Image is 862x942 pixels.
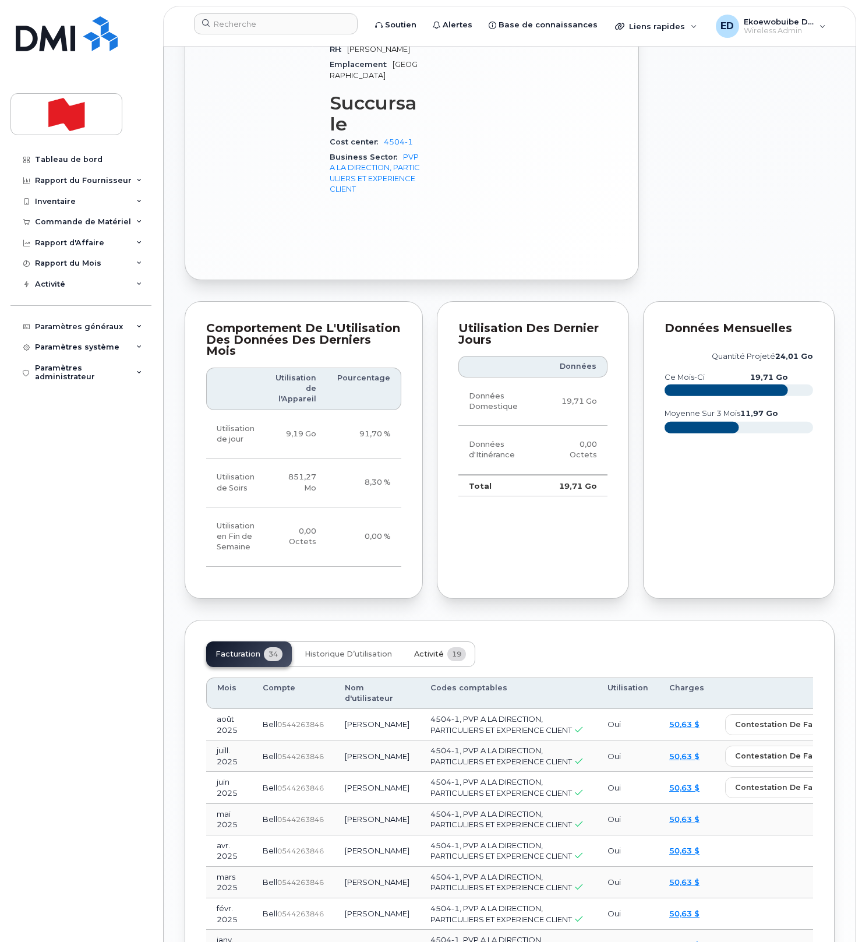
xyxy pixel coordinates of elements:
[708,15,834,38] div: Ekoewobuibe Dekpo
[206,835,252,867] td: avr. 2025
[385,19,416,31] span: Soutien
[263,909,277,918] span: Bell
[458,426,545,475] td: Données d'Itinérance
[263,877,277,887] span: Bell
[206,709,252,740] td: août 2025
[499,19,598,31] span: Base de connaissances
[327,507,401,567] td: 0,00 %
[384,137,413,146] a: 4504-1
[263,752,277,761] span: Bell
[458,323,607,345] div: Utilisation des Dernier Jours
[206,740,252,772] td: juill. 2025
[277,878,324,887] span: 0544263846
[194,13,358,34] input: Recherche
[665,409,778,418] text: moyenne sur 3 mois
[263,783,277,792] span: Bell
[481,13,606,37] a: Base de connaissances
[597,772,659,803] td: Oui
[430,809,572,830] span: 4504-1, PVP A LA DIRECTION, PARTICULIERS ET EXPERIENCE CLIENT
[327,368,401,410] th: Pourcentage
[277,815,324,824] span: 0544263846
[206,867,252,898] td: mars 2025
[334,835,420,867] td: [PERSON_NAME]
[775,352,813,361] tspan: 24,01 Go
[265,458,327,507] td: 851,27 Mo
[735,782,834,793] span: Contestation de Facture
[265,368,327,410] th: Utilisation de l'Appareil
[597,740,659,772] td: Oui
[725,777,844,798] button: Contestation de Facture
[669,846,700,855] a: 50,63 $
[597,709,659,740] td: Oui
[425,13,481,37] a: Alertes
[659,678,715,710] th: Charges
[597,835,659,867] td: Oui
[327,458,401,507] td: 8,30 %
[443,19,472,31] span: Alertes
[669,719,700,729] a: 50,63 $
[347,45,410,54] span: [PERSON_NAME]
[735,750,834,761] span: Contestation de Facture
[545,377,607,426] td: 19,71 Go
[277,720,324,729] span: 0544263846
[597,804,659,835] td: Oui
[545,426,607,475] td: 0,00 Octets
[206,678,252,710] th: Mois
[740,409,778,418] tspan: 11,97 Go
[597,867,659,898] td: Oui
[669,877,700,887] a: 50,63 $
[263,814,277,824] span: Bell
[725,746,844,767] button: Contestation de Facture
[277,909,324,918] span: 0544263846
[305,650,392,659] span: Historique d’utilisation
[725,714,844,735] button: Contestation de Facture
[744,26,814,36] span: Wireless Admin
[750,373,788,382] text: 19,71 Go
[334,898,420,930] td: [PERSON_NAME]
[458,475,545,497] td: Total
[334,867,420,898] td: [PERSON_NAME]
[414,650,444,659] span: Activité
[330,153,403,161] span: Business Sector
[430,904,572,924] span: 4504-1, PVP A LA DIRECTION, PARTICULIERS ET EXPERIENCE CLIENT
[206,507,265,567] td: Utilisation en Fin de Semaine
[277,846,324,855] span: 0544263846
[669,752,700,761] a: 50,63 $
[430,841,572,861] span: 4504-1, PVP A LA DIRECTION, PARTICULIERS ET EXPERIENCE CLIENT
[263,719,277,729] span: Bell
[669,783,700,792] a: 50,63 $
[330,60,418,79] span: [GEOGRAPHIC_DATA]
[206,772,252,803] td: juin 2025
[277,752,324,761] span: 0544263846
[720,19,734,33] span: ED
[252,678,334,710] th: Compte
[597,678,659,710] th: Utilisation
[712,352,813,361] text: quantité projeté
[665,373,705,382] text: Ce mois-ci
[334,678,420,710] th: Nom d'utilisateur
[265,410,327,459] td: 9,19 Go
[206,507,401,567] tr: Vendredi de 18h au lundi 8h
[263,846,277,855] span: Bell
[265,507,327,567] td: 0,00 Octets
[458,377,545,426] td: Données Domestique
[545,356,607,377] th: Données
[330,93,422,135] h3: Succursale
[277,784,324,792] span: 0544263846
[206,458,265,507] td: Utilisation de Soirs
[334,740,420,772] td: [PERSON_NAME]
[206,804,252,835] td: mai 2025
[327,410,401,459] td: 91,70 %
[206,898,252,930] td: févr. 2025
[447,647,466,661] span: 19
[206,458,401,507] tr: En semaine de 18h00 à 8h00
[735,719,834,730] span: Contestation de Facture
[206,323,401,357] div: Comportement de l'Utilisation des Données des Derniers Mois
[367,13,425,37] a: Soutien
[669,814,700,824] a: 50,63 $
[430,746,572,766] span: 4504-1, PVP A LA DIRECTION, PARTICULIERS ET EXPERIENCE CLIENT
[665,323,814,334] div: Données mensuelles
[430,872,572,892] span: 4504-1, PVP A LA DIRECTION, PARTICULIERS ET EXPERIENCE CLIENT
[420,678,597,710] th: Codes comptables
[430,714,572,735] span: 4504-1, PVP A LA DIRECTION, PARTICULIERS ET EXPERIENCE CLIENT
